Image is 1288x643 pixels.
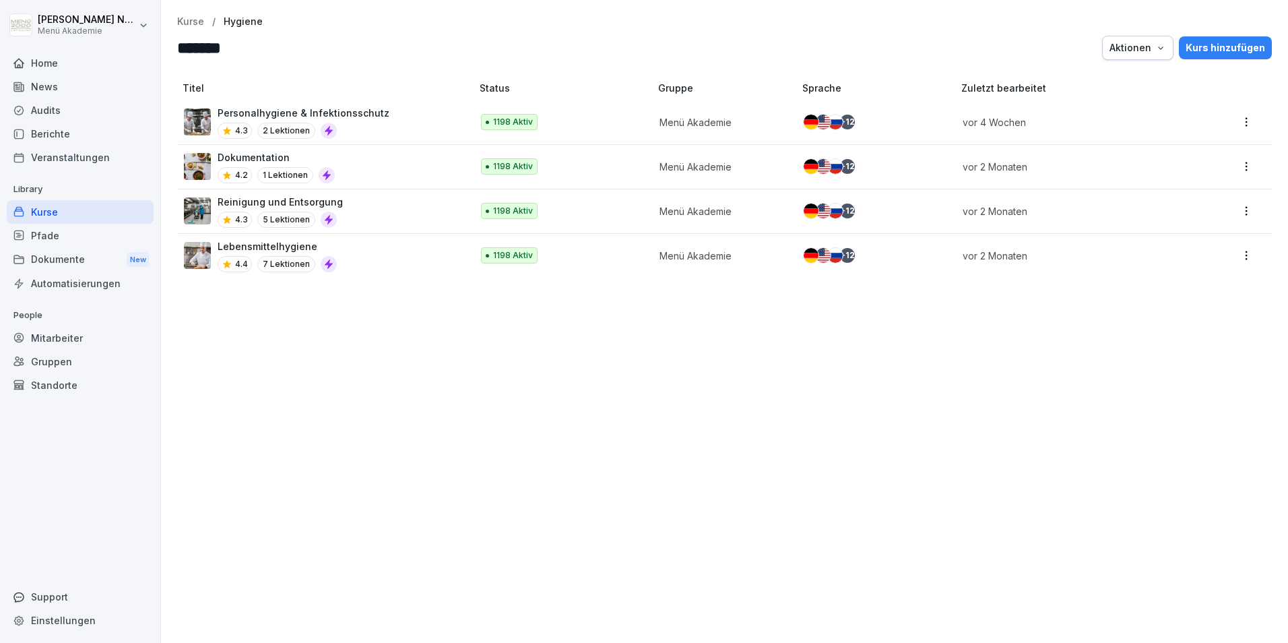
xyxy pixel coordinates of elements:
[7,373,154,397] a: Standorte
[816,204,831,218] img: us.svg
[7,224,154,247] a: Pfade
[257,256,315,272] p: 7 Lektionen
[493,160,533,173] p: 1198 Aktiv
[816,115,831,129] img: us.svg
[7,609,154,632] a: Einstellungen
[828,248,843,263] img: ru.svg
[1179,36,1272,59] button: Kurs hinzufügen
[963,249,1176,263] p: vor 2 Monaten
[7,179,154,200] p: Library
[177,16,204,28] a: Kurse
[816,159,831,174] img: us.svg
[235,169,248,181] p: 4.2
[659,115,781,129] p: Menü Akademie
[7,272,154,295] a: Automatisierungen
[659,160,781,174] p: Menü Akademie
[38,14,136,26] p: [PERSON_NAME] Nee
[961,81,1192,95] p: Zuletzt bearbeitet
[840,159,855,174] div: + 12
[257,167,313,183] p: 1 Lektionen
[7,350,154,373] a: Gruppen
[38,26,136,36] p: Menü Akademie
[804,204,818,218] img: de.svg
[7,146,154,169] a: Veranstaltungen
[493,116,533,128] p: 1198 Aktiv
[1109,40,1166,55] div: Aktionen
[7,122,154,146] a: Berichte
[218,150,335,164] p: Dokumentation
[963,115,1176,129] p: vor 4 Wochen
[1102,36,1173,60] button: Aktionen
[224,16,263,28] a: Hygiene
[840,115,855,129] div: + 12
[7,326,154,350] a: Mitarbeiter
[184,153,211,180] img: jg117puhp44y4en97z3zv7dk.png
[7,200,154,224] a: Kurse
[7,247,154,272] div: Dokumente
[802,81,956,95] p: Sprache
[218,195,343,209] p: Reinigung und Entsorgung
[127,252,150,268] div: New
[1186,40,1265,55] div: Kurs hinzufügen
[235,214,248,226] p: 4.3
[183,81,474,95] p: Titel
[840,248,855,263] div: + 12
[235,258,248,270] p: 4.4
[7,305,154,326] p: People
[963,204,1176,218] p: vor 2 Monaten
[804,115,818,129] img: de.svg
[218,106,389,120] p: Personalhygiene & Infektionsschutz
[840,204,855,218] div: + 12
[828,204,843,218] img: ru.svg
[184,109,211,135] img: tq1iwfpjw7gb8q143pboqzza.png
[658,81,797,95] p: Gruppe
[7,247,154,272] a: DokumenteNew
[184,242,211,269] img: jz0fz12u36edh1e04itkdbcq.png
[184,197,211,224] img: nskg7vq6i7f4obzkcl4brg5j.png
[235,125,248,137] p: 4.3
[7,51,154,75] a: Home
[493,205,533,217] p: 1198 Aktiv
[963,160,1176,174] p: vor 2 Monaten
[828,159,843,174] img: ru.svg
[828,115,843,129] img: ru.svg
[7,98,154,122] a: Audits
[212,16,216,28] p: /
[659,204,781,218] p: Menü Akademie
[7,75,154,98] a: News
[816,248,831,263] img: us.svg
[804,248,818,263] img: de.svg
[659,249,781,263] p: Menü Akademie
[804,159,818,174] img: de.svg
[257,123,315,139] p: 2 Lektionen
[493,249,533,262] p: 1198 Aktiv
[257,212,315,228] p: 5 Lektionen
[7,585,154,609] div: Support
[480,81,653,95] p: Status
[218,239,337,253] p: Lebensmittelhygiene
